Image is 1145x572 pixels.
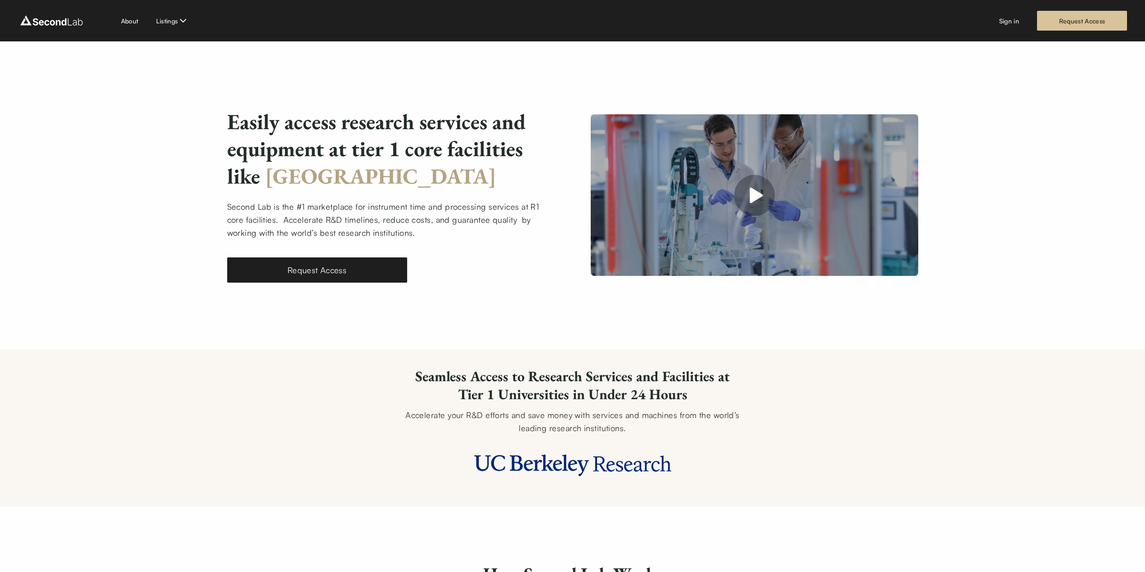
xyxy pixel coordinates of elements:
div: Second Lab is the #1 marketplace for instrument time and processing services at R1 core facilitie... [227,200,555,239]
a: Request Access [1037,11,1127,31]
a: Sign in [999,16,1019,26]
h1: Easily access research services and equipment at tier 1 core facilities like [227,108,555,189]
img: UC Berkeley Research [461,435,684,489]
a: Request Access [227,257,407,283]
button: Listings [156,15,189,26]
img: logo [18,14,85,28]
div: Accelerate your R&D efforts and save money with services and machines from the world’s leading re... [403,409,743,435]
img: play [745,185,764,205]
span: [GEOGRAPHIC_DATA] [265,162,496,190]
h2: Seamless Access to Research Services and Facilities at Tier 1 Universities in Under 24 Hours [227,367,918,404]
a: About [121,16,139,26]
